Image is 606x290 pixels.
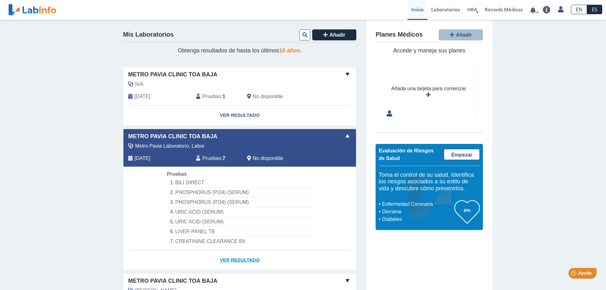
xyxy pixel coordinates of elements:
b: 1 [223,94,225,99]
span: No disponible [253,93,283,100]
a: EN [571,5,587,14]
a: Empezar [444,149,480,160]
a: Ver Resultado [123,105,356,125]
h5: Toma el control de su salud. Identifica los riesgos asociados a su estilo de vida y descubre cómo... [379,172,480,192]
h4: Mis Laboratorios [123,31,174,38]
li: URIC ACID (SERUM) [167,207,312,217]
span: Metro Pavia Clinic Toa Baja [128,132,217,141]
h4: Planes Médicos [376,31,423,38]
span: Accede y maneja sus planes [393,47,465,54]
li: LIVER PANEL TB [167,227,312,237]
span: Obtenga resultados de hasta los últimos . [178,47,302,54]
li: URIC ACID (SERUM) [167,217,312,227]
a: ES [587,5,602,14]
div: : [191,155,242,162]
span: No disponible [253,155,283,162]
span: HRA [467,6,477,13]
li: Diabetes [380,216,454,223]
div: : [191,93,242,100]
button: Añadir [439,29,483,40]
li: Derrame [380,208,454,216]
span: N/A [135,80,144,88]
div: Añada una tarjeta para comenzar. [391,85,467,92]
li: CREATININE CLEARANCE BV [167,237,312,246]
a: Ver Resultado [123,250,356,270]
button: Añadir [312,29,356,40]
span: Añadir [456,32,472,38]
span: Metro Pavia Clinic Toa Baja [128,277,217,285]
li: PHOSPHORUS (PO4) (SERUM) [167,198,312,207]
span: Metro Pavia Clinic Toa Baja [128,70,217,79]
span: Pruebas [167,171,187,177]
iframe: Help widget launcher [550,265,599,283]
li: BILI DIRECT [167,178,312,188]
span: Añadir [330,32,346,38]
span: 10 años [279,47,300,54]
span: Pruebas [202,155,221,162]
h3: 0% [454,206,480,214]
span: Empezar [451,152,472,157]
b: 7 [223,156,225,161]
li: PHOSPHORUS (PO4) (SERUM) [167,188,312,198]
span: 2025-09-09 [134,93,150,100]
span: Pruebas [202,93,221,100]
span: 2025-09-05 [134,155,150,162]
span: Metro Pavia Laboratorio, Labor [135,142,205,150]
li: Enfermedad Coronaria [380,200,454,208]
span: Evaluación de Riesgos de Salud [379,148,434,161]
